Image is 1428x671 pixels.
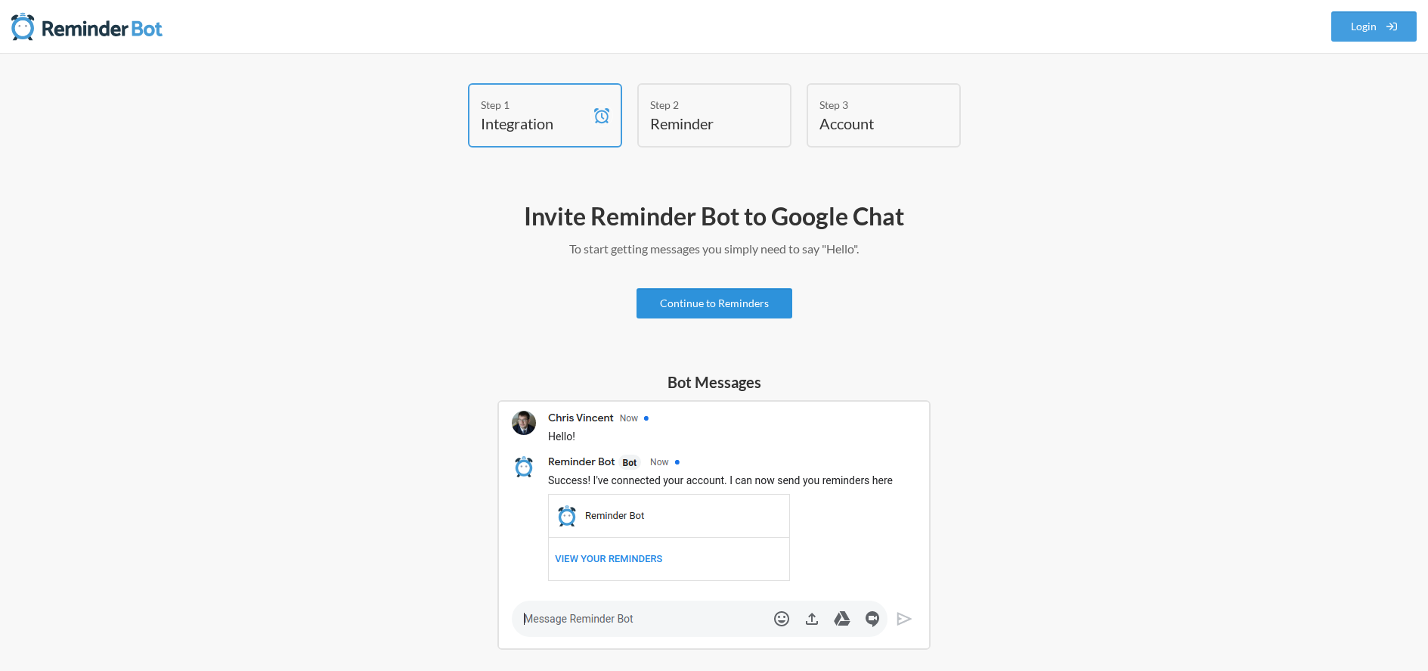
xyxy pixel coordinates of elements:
img: Reminder Bot [11,11,163,42]
p: To start getting messages you simply need to say "Hello". [276,240,1153,258]
a: Login [1331,11,1417,42]
div: Step 2 [650,97,756,113]
h2: Invite Reminder Bot to Google Chat [276,200,1153,232]
h4: Integration [481,113,587,134]
h4: Account [819,113,925,134]
div: Step 3 [819,97,925,113]
h4: Reminder [650,113,756,134]
div: Step 1 [481,97,587,113]
a: Continue to Reminders [637,288,792,318]
h5: Bot Messages [497,371,931,393]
